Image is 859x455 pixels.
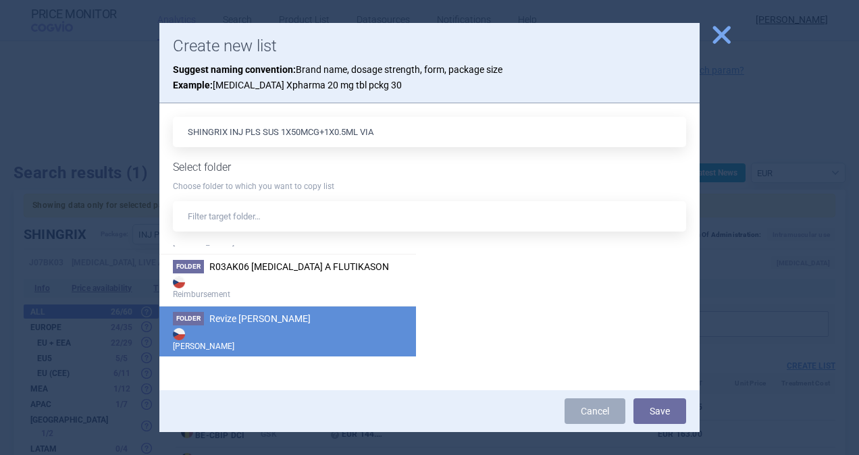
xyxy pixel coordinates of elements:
img: CZ [173,328,185,340]
span: R03AK06 SALMETEROL A FLUTIKASON [209,261,389,272]
span: Revize Max Price [209,313,311,324]
a: Cancel [565,398,625,424]
strong: Reimbursement [173,273,402,300]
input: Filter target folder… [173,201,686,232]
h1: Create new list [173,36,686,56]
img: CZ [173,276,185,288]
button: Save [633,398,686,424]
strong: Suggest naming convention: [173,64,296,75]
h1: Select folder [173,161,686,173]
span: Folder [173,312,204,325]
strong: Example: [173,80,213,90]
p: Choose folder to which you want to copy list [173,181,686,192]
input: List name [173,117,686,147]
p: Brand name, dosage strength, form, package size [MEDICAL_DATA] Xpharma 20 mg tbl pckg 30 [173,62,686,92]
strong: [PERSON_NAME] [173,325,402,352]
span: Folder [173,260,204,273]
